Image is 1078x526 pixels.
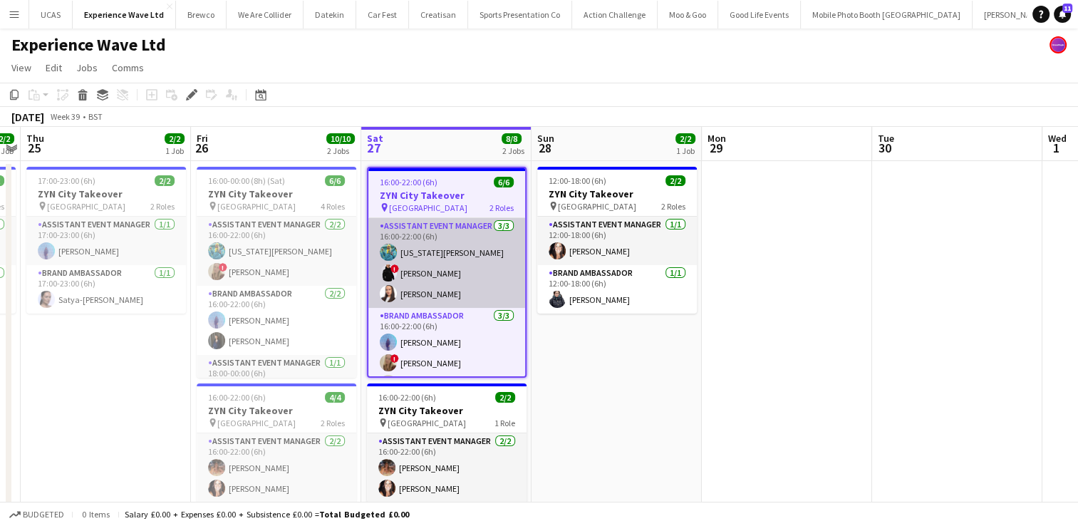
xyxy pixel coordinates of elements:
[368,189,525,202] h3: ZYN City Takeover
[47,201,125,212] span: [GEOGRAPHIC_DATA]
[502,145,524,156] div: 2 Jobs
[47,111,83,122] span: Week 39
[367,433,527,502] app-card-role: Assistant Event Manager2/216:00-22:00 (6h)[PERSON_NAME][PERSON_NAME]
[718,1,801,29] button: Good Life Events
[165,133,185,144] span: 2/2
[367,167,527,378] app-job-card: 16:00-22:00 (6h)6/6ZYN City Takeover [GEOGRAPHIC_DATA]2 RolesAssistant Event Manager3/316:00-22:0...
[150,201,175,212] span: 2 Roles
[367,383,527,502] app-job-card: 16:00-22:00 (6h)2/2ZYN City Takeover [GEOGRAPHIC_DATA]1 RoleAssistant Event Manager2/216:00-22:00...
[76,61,98,74] span: Jobs
[24,140,44,156] span: 25
[26,132,44,145] span: Thu
[71,58,103,77] a: Jobs
[495,392,515,403] span: 2/2
[11,110,44,124] div: [DATE]
[572,1,658,29] button: Action Challenge
[11,61,31,74] span: View
[197,217,356,286] app-card-role: Assistant Event Manager2/216:00-22:00 (6h)[US_STATE][PERSON_NAME]![PERSON_NAME]
[11,34,166,56] h1: Experience Wave Ltd
[1062,4,1072,13] span: 11
[658,1,718,29] button: Moo & Goo
[558,201,636,212] span: [GEOGRAPHIC_DATA]
[537,132,554,145] span: Sun
[537,265,697,314] app-card-role: Brand Ambassador1/112:00-18:00 (6h)[PERSON_NAME]
[876,140,894,156] span: 30
[319,509,409,520] span: Total Budgeted £0.00
[468,1,572,29] button: Sports Presentation Co
[367,404,527,417] h3: ZYN City Takeover
[29,1,73,29] button: UCAS
[6,58,37,77] a: View
[26,187,186,200] h3: ZYN City Takeover
[88,111,103,122] div: BST
[23,510,64,520] span: Budgeted
[26,167,186,314] app-job-card: 17:00-23:00 (6h)2/2ZYN City Takeover [GEOGRAPHIC_DATA]2 RolesAssistant Event Manager1/117:00-23:0...
[321,201,345,212] span: 4 Roles
[38,175,95,186] span: 17:00-23:00 (6h)
[176,1,227,29] button: Brewco
[197,187,356,200] h3: ZYN City Takeover
[878,132,894,145] span: Tue
[327,145,354,156] div: 2 Jobs
[106,58,150,77] a: Comms
[973,1,1057,29] button: [PERSON_NAME]
[304,1,356,29] button: Datekin
[26,217,186,265] app-card-role: Assistant Event Manager1/117:00-23:00 (6h)[PERSON_NAME]
[1050,36,1067,53] app-user-avatar: Lucy Carpenter
[389,202,467,213] span: [GEOGRAPHIC_DATA]
[368,308,525,398] app-card-role: Brand Ambassador3/316:00-22:00 (6h)[PERSON_NAME]![PERSON_NAME]
[197,355,356,403] app-card-role: Assistant Event Manager1/118:00-00:00 (6h)
[197,167,356,378] app-job-card: 16:00-00:00 (8h) (Sat)6/6ZYN City Takeover [GEOGRAPHIC_DATA]4 RolesAssistant Event Manager2/216:0...
[356,1,409,29] button: Car Fest
[1048,132,1067,145] span: Wed
[208,175,285,186] span: 16:00-00:00 (8h) (Sat)
[325,392,345,403] span: 4/4
[40,58,68,77] a: Edit
[502,133,522,144] span: 8/8
[537,217,697,265] app-card-role: Assistant Event Manager1/112:00-18:00 (6h)[PERSON_NAME]
[708,132,726,145] span: Mon
[325,175,345,186] span: 6/6
[78,509,113,520] span: 0 items
[217,418,296,428] span: [GEOGRAPHIC_DATA]
[380,177,437,187] span: 16:00-22:00 (6h)
[321,418,345,428] span: 2 Roles
[7,507,66,522] button: Budgeted
[549,175,606,186] span: 12:00-18:00 (6h)
[661,201,685,212] span: 2 Roles
[368,218,525,308] app-card-role: Assistant Event Manager3/316:00-22:00 (6h)[US_STATE][PERSON_NAME]![PERSON_NAME][PERSON_NAME]
[537,187,697,200] h3: ZYN City Takeover
[197,433,356,502] app-card-role: Assistant Event Manager2/216:00-22:00 (6h)[PERSON_NAME][PERSON_NAME]
[197,132,208,145] span: Fri
[208,392,266,403] span: 16:00-22:00 (6h)
[494,177,514,187] span: 6/6
[676,145,695,156] div: 1 Job
[197,404,356,417] h3: ZYN City Takeover
[227,1,304,29] button: We Are Collider
[390,264,399,273] span: !
[409,1,468,29] button: Creatisan
[705,140,726,156] span: 29
[489,202,514,213] span: 2 Roles
[1046,140,1067,156] span: 1
[388,418,466,428] span: [GEOGRAPHIC_DATA]
[675,133,695,144] span: 2/2
[73,1,176,29] button: Experience Wave Ltd
[219,263,227,272] span: !
[46,61,62,74] span: Edit
[494,418,515,428] span: 1 Role
[801,1,973,29] button: Mobile Photo Booth [GEOGRAPHIC_DATA]
[537,167,697,314] app-job-card: 12:00-18:00 (6h)2/2ZYN City Takeover [GEOGRAPHIC_DATA]2 RolesAssistant Event Manager1/112:00-18:0...
[125,509,409,520] div: Salary £0.00 + Expenses £0.00 + Subsistence £0.00 =
[378,392,436,403] span: 16:00-22:00 (6h)
[155,175,175,186] span: 2/2
[165,145,184,156] div: 1 Job
[367,132,383,145] span: Sat
[326,133,355,144] span: 10/10
[112,61,144,74] span: Comms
